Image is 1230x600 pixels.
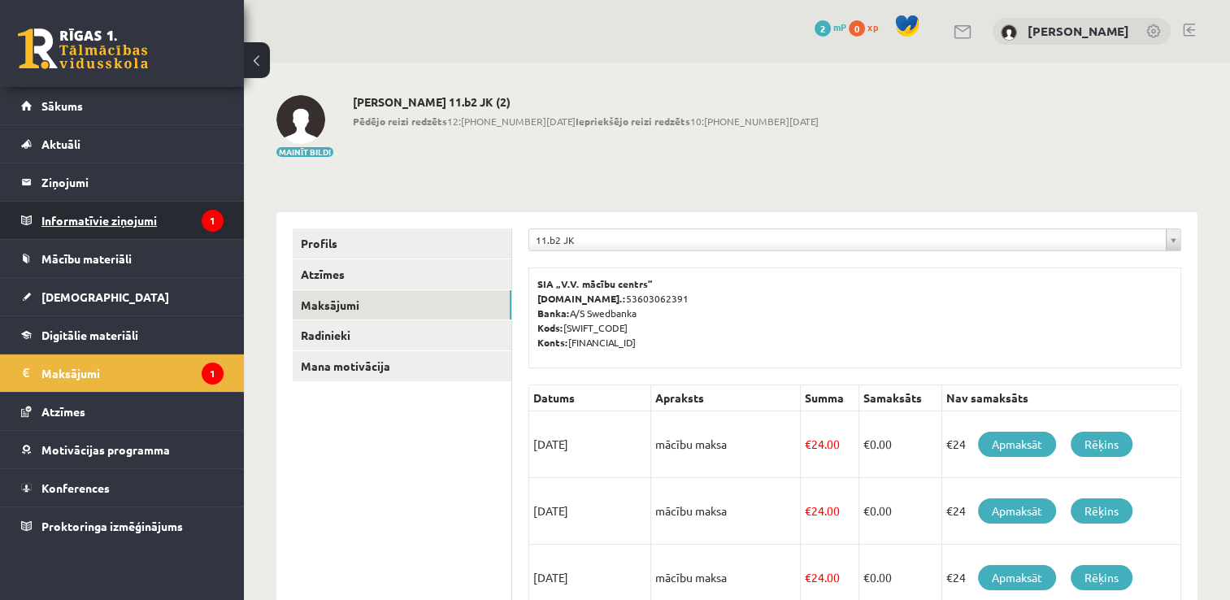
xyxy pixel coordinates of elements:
[21,202,224,239] a: Informatīvie ziņojumi1
[41,328,138,342] span: Digitālie materiāli
[651,478,801,545] td: mācību maksa
[859,411,942,478] td: 0.00
[293,228,511,259] a: Profils
[353,95,819,109] h2: [PERSON_NAME] 11.b2 JK (2)
[41,163,224,201] legend: Ziņojumi
[202,210,224,232] i: 1
[805,437,811,451] span: €
[529,478,651,545] td: [DATE]
[1071,498,1132,524] a: Rēķins
[863,437,870,451] span: €
[293,259,511,289] a: Atzīmes
[41,289,169,304] span: [DEMOGRAPHIC_DATA]
[1071,432,1132,457] a: Rēķins
[849,20,865,37] span: 0
[529,385,651,411] th: Datums
[941,478,1180,545] td: €24
[21,87,224,124] a: Sākums
[21,354,224,392] a: Maksājumi1
[859,385,942,411] th: Samaksāts
[849,20,886,33] a: 0 xp
[293,290,511,320] a: Maksājumi
[537,277,654,290] b: SIA „V.V. mācību centrs”
[21,125,224,163] a: Aktuāli
[576,115,690,128] b: Iepriekšējo reizi redzēts
[800,478,858,545] td: 24.00
[276,147,333,157] button: Mainīt bildi
[21,163,224,201] a: Ziņojumi
[833,20,846,33] span: mP
[41,519,183,533] span: Proktoringa izmēģinājums
[41,354,224,392] legend: Maksājumi
[863,570,870,585] span: €
[537,307,570,320] b: Banka:
[800,411,858,478] td: 24.00
[21,507,224,545] a: Proktoringa izmēģinājums
[293,351,511,381] a: Mana motivācija
[276,95,325,144] img: Lote Ose
[863,503,870,518] span: €
[41,251,132,266] span: Mācību materiāli
[941,385,1180,411] th: Nav samaksāts
[21,240,224,277] a: Mācību materiāli
[537,276,1172,350] p: 53603062391 A/S Swedbanka [SWIFT_CODE] [FINANCIAL_ID]
[651,411,801,478] td: mācību maksa
[18,28,148,69] a: Rīgas 1. Tālmācības vidusskola
[529,411,651,478] td: [DATE]
[805,570,811,585] span: €
[978,565,1056,590] a: Apmaksāt
[41,480,110,495] span: Konferences
[536,229,1159,250] span: 11.b2 JK
[805,503,811,518] span: €
[859,478,942,545] td: 0.00
[867,20,878,33] span: xp
[537,336,568,349] b: Konts:
[21,316,224,354] a: Digitālie materiāli
[529,229,1180,250] a: 11.b2 JK
[1028,23,1129,39] a: [PERSON_NAME]
[41,442,170,457] span: Motivācijas programma
[1001,24,1017,41] img: Lote Ose
[651,385,801,411] th: Apraksts
[293,320,511,350] a: Radinieki
[41,404,85,419] span: Atzīmes
[537,321,563,334] b: Kods:
[21,431,224,468] a: Motivācijas programma
[537,292,626,305] b: [DOMAIN_NAME].:
[815,20,831,37] span: 2
[978,432,1056,457] a: Apmaksāt
[41,98,83,113] span: Sākums
[353,114,819,128] span: 12:[PHONE_NUMBER][DATE] 10:[PHONE_NUMBER][DATE]
[941,411,1180,478] td: €24
[41,137,80,151] span: Aktuāli
[978,498,1056,524] a: Apmaksāt
[202,363,224,385] i: 1
[1071,565,1132,590] a: Rēķins
[353,115,447,128] b: Pēdējo reizi redzēts
[21,393,224,430] a: Atzīmes
[815,20,846,33] a: 2 mP
[800,385,858,411] th: Summa
[41,202,224,239] legend: Informatīvie ziņojumi
[21,278,224,315] a: [DEMOGRAPHIC_DATA]
[21,469,224,507] a: Konferences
